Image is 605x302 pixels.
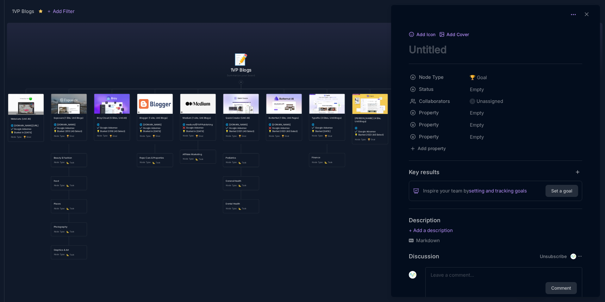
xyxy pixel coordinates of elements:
[419,109,461,116] span: Property
[439,32,469,38] button: Add Cover
[470,74,477,80] i: 🏆
[409,237,582,244] div: Markdown
[419,133,461,141] span: Property
[540,254,567,259] button: Unsubscribe
[469,187,527,195] a: setting and tracking goals
[409,217,582,224] h4: Description
[546,282,577,294] button: Comment
[407,96,468,107] button: Collaborators
[407,72,468,83] button: Node Type
[419,85,461,93] span: Status
[546,185,578,197] button: Set a goal
[470,74,487,81] span: Goal
[409,72,582,84] div: Node Type🏆Goal
[409,32,435,38] button: Add Icon
[409,43,582,56] textarea: node title
[575,169,583,175] button: add key result
[409,168,440,176] h4: Key results
[409,253,439,260] h4: Discussion
[419,73,461,81] span: Node Type
[407,119,468,130] button: Property
[470,121,484,129] span: Empty
[419,121,461,129] span: Property
[407,107,468,118] button: Property
[407,84,468,95] button: Status
[409,84,582,96] div: StatusEmpty
[407,131,468,142] button: Property
[477,98,503,105] div: Unassigned
[470,133,484,141] span: Empty
[470,109,484,117] span: Empty
[409,131,582,143] div: PropertyEmpty
[423,187,527,195] span: Inspire your team by
[409,119,582,131] div: PropertyEmpty
[419,98,461,105] span: Collaborators
[470,85,484,94] span: Empty
[409,144,447,153] button: Add property
[409,96,582,107] div: CollaboratorsUnassigned
[409,107,582,119] div: PropertyEmpty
